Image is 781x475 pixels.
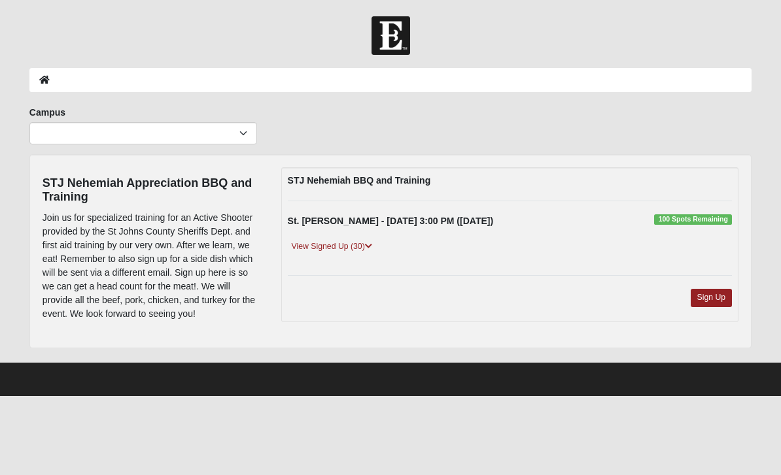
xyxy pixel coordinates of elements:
[372,16,410,55] img: Church of Eleven22 Logo
[288,240,376,254] a: View Signed Up (30)
[288,175,431,186] strong: STJ Nehemiah BBQ and Training
[43,176,262,205] h4: STJ Nehemiah Appreciation BBQ and Training
[43,211,262,321] p: Join us for specialized training for an Active Shooter provided by the St Johns County Sheriffs D...
[29,106,65,119] label: Campus
[691,289,733,306] a: Sign Up
[288,216,493,226] strong: St. [PERSON_NAME] - [DATE] 3:00 PM ([DATE])
[654,214,732,225] span: 100 Spots Remaining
